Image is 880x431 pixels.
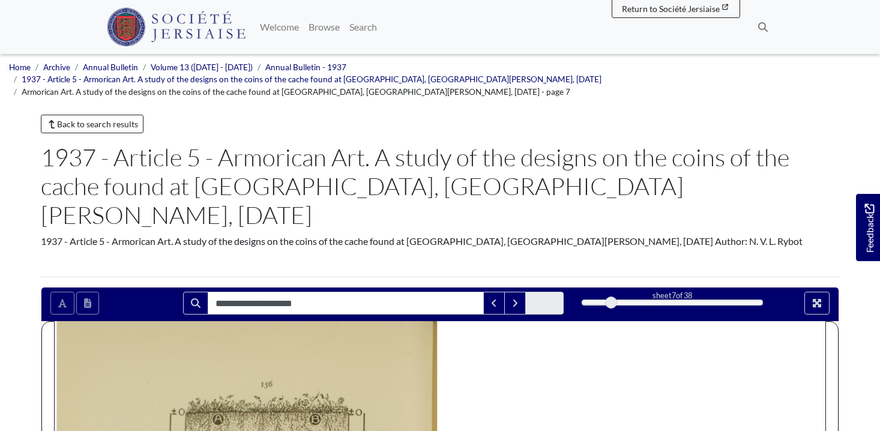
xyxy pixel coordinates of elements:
a: Archive [43,62,70,72]
button: Open transcription window [76,292,99,315]
h1: 1937 - Article 5 - Armorican Art. A study of the designs on the coins of the cache found at [GEOG... [41,143,839,229]
a: Volume 13 ([DATE] - [DATE]) [151,62,253,72]
span: Return to Société Jersiaise [622,4,720,14]
button: Full screen mode [804,292,830,315]
button: Previous Match [483,292,505,315]
span: 7 [672,291,676,300]
a: 1937 - Article 5 - Armorican Art. A study of the designs on the coins of the cache found at [GEOG... [22,74,601,84]
div: sheet of 38 [582,290,763,301]
a: Would you like to provide feedback? [856,194,880,261]
a: Home [9,62,31,72]
a: Annual Bulletin [83,62,138,72]
button: Next Match [504,292,526,315]
img: Société Jersiaise [107,8,246,46]
a: Welcome [255,15,304,39]
span: Armorican Art. A study of the designs on the coins of the cache found at [GEOGRAPHIC_DATA], [GEOG... [22,87,570,97]
input: Search for [208,292,484,315]
a: Back to search results [41,115,143,133]
a: Société Jersiaise logo [107,5,246,49]
button: Toggle text selection (Alt+T) [50,292,74,315]
div: 1937 - Article 5 - Armorican Art. A study of the designs on the coins of the cache found at [GEOG... [41,234,839,249]
a: Annual Bulletin - 1937 [265,62,346,72]
button: Search [183,292,208,315]
a: Search [345,15,382,39]
span: Feedback [862,204,876,253]
a: Browse [304,15,345,39]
